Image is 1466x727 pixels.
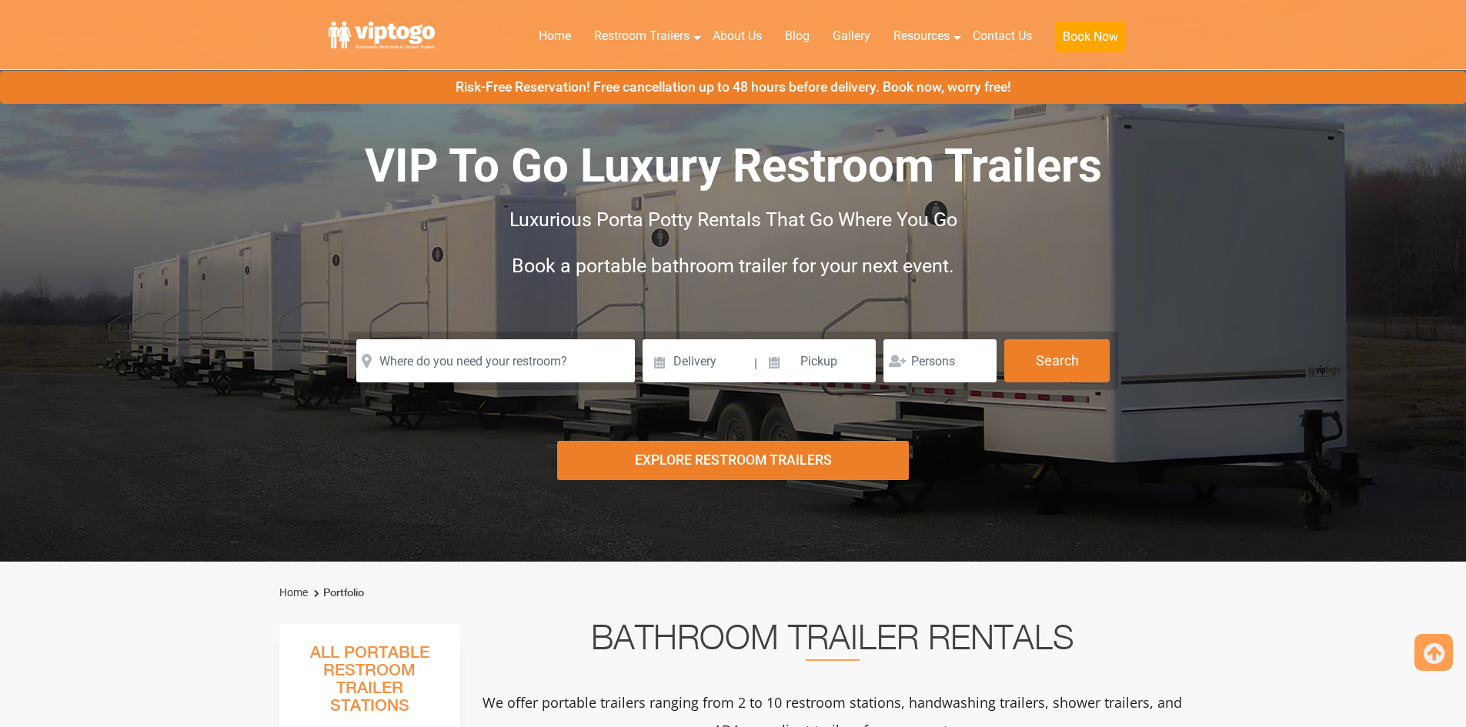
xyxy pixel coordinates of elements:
a: Restroom Trailers [583,19,701,53]
input: Delivery [643,339,753,382]
a: Gallery [821,19,882,53]
input: Where do you need your restroom? [356,339,635,382]
div: Explore Restroom Trailers [557,441,909,480]
a: Blog [773,19,821,53]
a: Book Now [1044,19,1137,62]
span: Luxurious Porta Potty Rentals That Go Where You Go [509,208,957,231]
input: Persons [883,339,997,382]
span: | [754,339,757,389]
a: Resources [882,19,961,53]
span: Book a portable bathroom trailer for your next event. [512,255,954,277]
span: VIP To Go Luxury Restroom Trailers [365,138,1102,193]
h2: Bathroom Trailer Rentals [481,624,1184,661]
a: Home [527,19,583,53]
input: Pickup [760,339,877,382]
li: Portfolio [310,584,364,602]
button: Search [1004,339,1110,382]
button: Book Now [1055,22,1126,52]
a: Home [279,586,308,599]
a: Contact Us [961,19,1044,53]
a: About Us [701,19,773,53]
